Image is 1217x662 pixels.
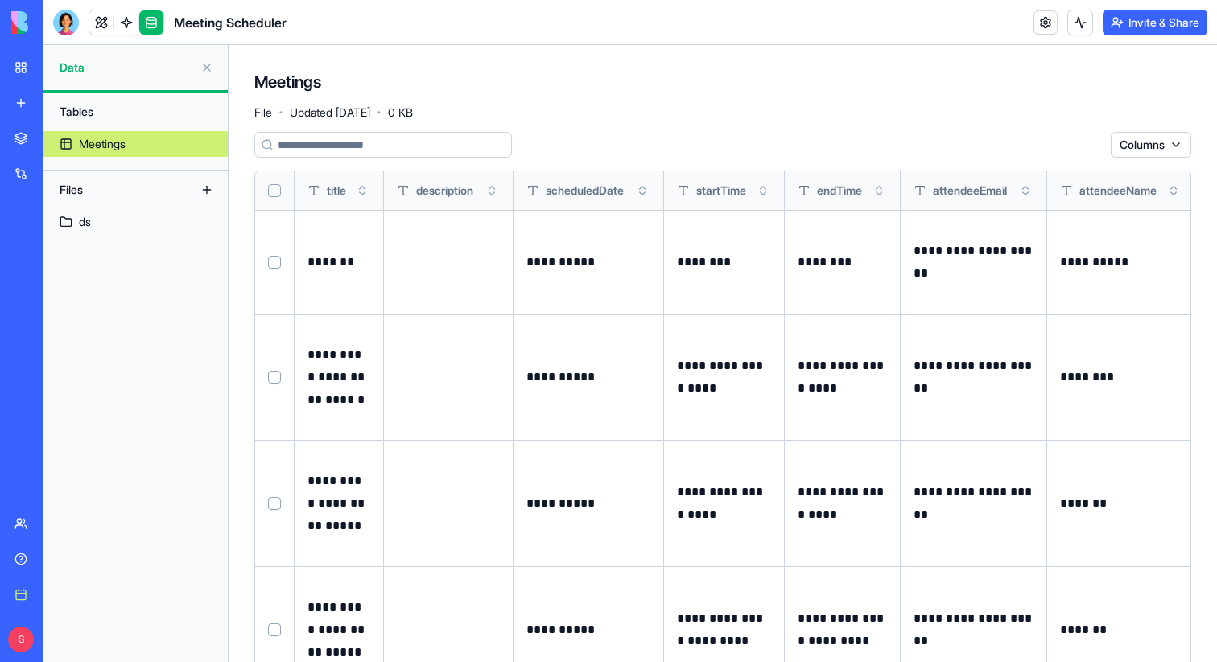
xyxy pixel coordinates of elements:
[634,183,650,199] button: Toggle sort
[268,256,281,269] button: Select row
[546,183,624,199] span: scheduledDate
[52,99,220,125] div: Tables
[60,60,194,76] span: Data
[388,105,413,121] span: 0 KB
[43,209,228,235] a: ds
[290,105,370,121] span: Updated [DATE]
[933,183,1007,199] span: attendeeEmail
[416,183,473,199] span: description
[1103,10,1207,35] button: Invite & Share
[268,371,281,384] button: Select row
[268,497,281,510] button: Select row
[11,11,111,34] img: logo
[1079,183,1157,199] span: attendeeName
[79,214,91,230] div: ds
[52,177,180,203] div: Files
[755,183,771,199] button: Toggle sort
[268,623,281,636] button: Select row
[174,13,287,32] h1: Meeting Scheduler
[254,105,272,121] span: File
[268,184,281,197] button: Select all
[8,627,34,652] span: S
[817,183,862,199] span: endTime
[43,131,228,157] a: Meetings
[1111,132,1191,158] button: Columns
[354,183,370,199] button: Toggle sort
[1165,183,1182,199] button: Toggle sort
[696,183,746,199] span: startTime
[79,136,126,152] div: Meetings
[484,183,500,199] button: Toggle sort
[327,183,346,199] span: title
[254,71,321,93] h4: Meetings
[278,100,283,125] span: ·
[1017,183,1033,199] button: Toggle sort
[871,183,887,199] button: Toggle sort
[377,100,382,125] span: ·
